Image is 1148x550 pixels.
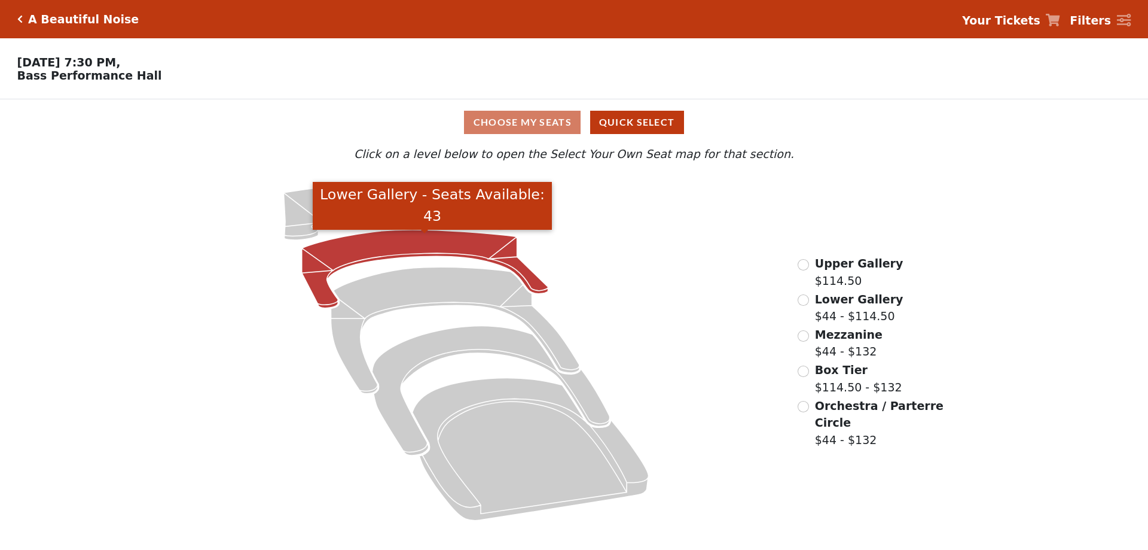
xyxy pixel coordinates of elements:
label: $114.50 - $132 [815,361,902,396]
a: Filters [1070,12,1131,29]
a: Your Tickets [962,12,1060,29]
label: $44 - $132 [815,326,883,360]
span: Box Tier [815,363,868,376]
p: Click on a level below to open the Select Your Own Seat map for that section. [152,145,996,163]
strong: Your Tickets [962,14,1040,27]
strong: Filters [1070,14,1111,27]
span: Lower Gallery [815,293,903,306]
span: Upper Gallery [815,257,903,270]
label: $44 - $132 [815,397,945,449]
h5: A Beautiful Noise [28,13,139,26]
label: $44 - $114.50 [815,291,903,325]
button: Quick Select [590,111,684,134]
a: Click here to go back to filters [17,15,23,23]
label: $114.50 [815,255,903,289]
span: Orchestra / Parterre Circle [815,399,944,430]
path: Orchestra / Parterre Circle - Seats Available: 14 [413,378,649,521]
path: Lower Gallery - Seats Available: 43 [302,230,548,308]
span: Mezzanine [815,328,883,341]
div: Lower Gallery - Seats Available: 43 [313,182,552,230]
